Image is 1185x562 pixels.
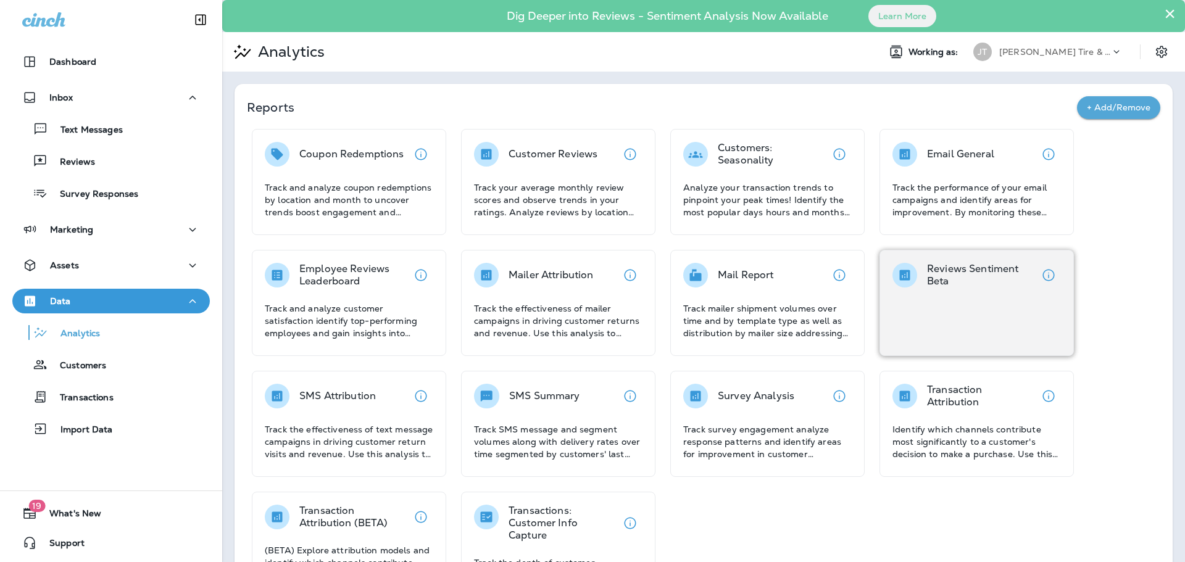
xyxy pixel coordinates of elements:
[927,384,1036,408] p: Transaction Attribution
[12,416,210,442] button: Import Data
[299,390,376,402] p: SMS Attribution
[509,269,594,281] p: Mailer Attribution
[618,142,642,167] button: View details
[265,423,433,460] p: Track the effectiveness of text message campaigns in driving customer return visits and revenue. ...
[12,531,210,555] button: Support
[973,43,992,61] div: JT
[49,57,96,67] p: Dashboard
[827,142,852,167] button: View details
[265,302,433,339] p: Track and analyze customer satisfaction identify top-performing employees and gain insights into ...
[48,392,114,404] p: Transactions
[12,116,210,142] button: Text Messages
[12,217,210,242] button: Marketing
[50,225,93,234] p: Marketing
[1164,4,1176,23] button: Close
[12,320,210,345] button: Analytics
[299,505,409,529] p: Transaction Attribution (BETA)
[50,260,79,270] p: Assets
[37,508,101,523] span: What's New
[48,360,106,372] p: Customers
[471,14,864,18] p: Dig Deeper into Reviews - Sentiment Analysis Now Available
[299,148,404,160] p: Coupon Redemptions
[48,424,113,436] p: Import Data
[1036,263,1061,287] button: View details
[509,390,580,402] p: SMS Summary
[868,5,936,27] button: Learn More
[247,99,1077,116] p: Reports
[827,263,852,287] button: View details
[474,302,642,339] p: Track the effectiveness of mailer campaigns in driving customer returns and revenue. Use this ana...
[37,538,85,553] span: Support
[409,263,433,287] button: View details
[48,125,123,136] p: Text Messages
[12,148,210,174] button: Reviews
[253,43,325,61] p: Analytics
[299,263,409,287] p: Employee Reviews Leaderboard
[892,423,1061,460] p: Identify which channels contribute most significantly to a customer's decision to make a purchase...
[927,263,1036,287] p: Reviews Sentiment Beta
[12,501,210,526] button: 19What's New
[1077,96,1160,119] button: + Add/Remove
[618,384,642,408] button: View details
[618,263,642,287] button: View details
[28,500,45,512] span: 19
[265,181,433,218] p: Track and analyze coupon redemptions by location and month to uncover trends boost engagement and...
[474,423,642,460] p: Track SMS message and segment volumes along with delivery rates over time segmented by customers'...
[409,384,433,408] button: View details
[999,47,1110,57] p: [PERSON_NAME] Tire & Auto
[618,511,642,535] button: View details
[183,7,218,32] button: Collapse Sidebar
[12,253,210,278] button: Assets
[892,181,1061,218] p: Track the performance of your email campaigns and identify areas for improvement. By monitoring t...
[1036,142,1061,167] button: View details
[927,148,994,160] p: Email General
[12,352,210,378] button: Customers
[50,296,71,306] p: Data
[12,289,210,313] button: Data
[12,384,210,410] button: Transactions
[683,181,852,218] p: Analyze your transaction trends to pinpoint your peak times! Identify the most popular days hours...
[827,384,852,408] button: View details
[48,157,95,168] p: Reviews
[12,85,210,110] button: Inbox
[718,269,774,281] p: Mail Report
[509,505,618,542] p: Transactions: Customer Info Capture
[683,423,852,460] p: Track survey engagement analyze response patterns and identify areas for improvement in customer ...
[718,390,794,402] p: Survey Analysis
[718,142,827,167] p: Customers: Seasonality
[409,505,433,529] button: View details
[509,148,597,160] p: Customer Reviews
[474,181,642,218] p: Track your average monthly review scores and observe trends in your ratings. Analyze reviews by l...
[1036,384,1061,408] button: View details
[49,93,73,102] p: Inbox
[1150,41,1173,63] button: Settings
[12,180,210,206] button: Survey Responses
[48,328,100,340] p: Analytics
[683,302,852,339] p: Track mailer shipment volumes over time and by template type as well as distribution by mailer si...
[409,142,433,167] button: View details
[48,189,138,200] p: Survey Responses
[908,47,961,57] span: Working as:
[12,49,210,74] button: Dashboard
